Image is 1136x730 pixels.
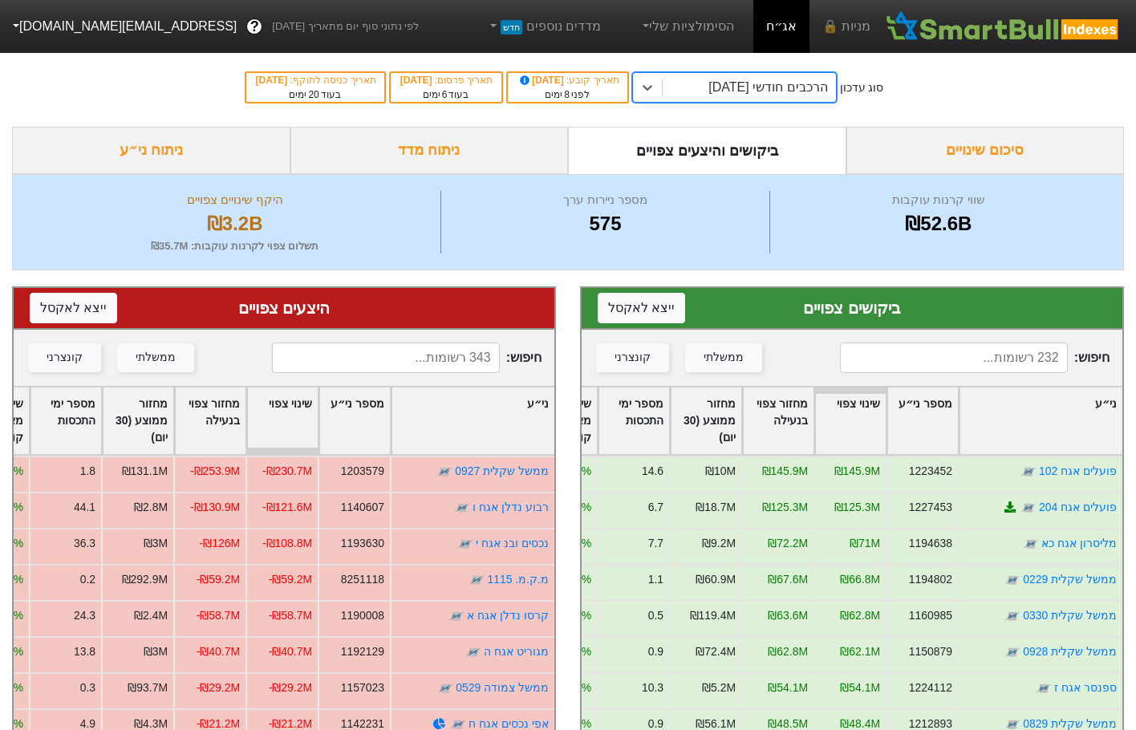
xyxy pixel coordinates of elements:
[909,607,952,624] div: 1160985
[488,573,549,586] a: מ.ק.מ. 1115
[456,681,549,694] a: ממשל צמודה 0529
[834,463,880,480] div: ₪145.9M
[774,209,1103,238] div: ₪52.6B
[33,191,436,209] div: היקף שינויים צפויים
[445,191,765,209] div: מספר ניירות ערך
[74,643,95,660] div: 13.8
[1041,537,1117,550] a: מליסרון אגח כא
[448,608,465,624] img: tase link
[598,296,1106,320] div: ביקושים צפויים
[840,343,1067,373] input: 232 רשומות...
[122,571,168,588] div: ₪292.9M
[768,643,808,660] div: ₪62.8M
[598,387,669,454] div: Toggle SortBy
[1023,609,1117,622] a: ממשל שקלית 0330
[743,387,813,454] div: Toggle SortBy
[465,644,481,660] img: tase link
[1020,464,1037,480] img: tase link
[840,679,880,696] div: ₪54.1M
[1023,717,1117,730] a: ממשל שקלית 0829
[840,607,880,624] div: ₪62.8M
[774,191,1103,209] div: שווי קרנות עוקבות
[136,349,176,367] div: ממשלתי
[484,645,549,658] a: מגוריט אגח ה
[30,387,101,454] div: Toggle SortBy
[883,10,1123,43] img: SmartBull
[1023,536,1039,552] img: tase link
[134,499,168,516] div: ₪2.8M
[254,73,376,87] div: תאריך כניסה לתוקף :
[457,536,473,552] img: tase link
[815,387,886,454] div: Toggle SortBy
[476,537,549,550] a: נכסים ובנ אגח י
[648,607,663,624] div: 0.5
[517,75,567,86] span: [DATE]
[469,572,485,588] img: tase link
[341,463,384,480] div: 1203579
[633,10,740,43] a: הסימולציות שלי
[596,343,669,372] button: קונצרני
[445,209,765,238] div: 575
[642,679,663,696] div: 10.3
[47,349,83,367] div: קונצרני
[1023,573,1117,586] a: ממשל שקלית 0229
[190,499,240,516] div: -₪130.9M
[702,679,736,696] div: ₪5.2M
[269,679,312,696] div: -₪29.2M
[705,463,736,480] div: ₪10M
[1004,644,1020,660] img: tase link
[80,571,95,588] div: 0.2
[437,680,453,696] img: tase link
[103,387,173,454] div: Toggle SortBy
[708,78,827,97] div: הרכבים חודשי [DATE]
[144,643,168,660] div: ₪3M
[648,535,663,552] div: 7.7
[909,535,952,552] div: 1194638
[436,464,452,480] img: tase link
[256,75,290,86] span: [DATE]
[467,609,549,622] a: קרסו נדלן אגח א
[28,343,101,372] button: קונצרני
[615,349,651,367] div: קונצרני
[250,16,259,38] span: ?
[74,607,95,624] div: 24.3
[648,499,663,516] div: 6.7
[455,464,549,477] a: ממשל שקלית 0927
[1036,680,1052,696] img: tase link
[762,499,808,516] div: ₪125.3M
[290,127,569,174] div: ניתוח מדד
[702,535,736,552] div: ₪9.2M
[696,643,736,660] div: ₪72.4M
[685,343,762,372] button: ממשלתי
[269,607,312,624] div: -₪58.7M
[840,571,880,588] div: ₪66.8M
[1039,501,1117,513] a: פועלים אגח 204
[840,643,880,660] div: ₪62.1M
[272,18,419,34] span: לפי נתוני סוף יום מתאריך [DATE]
[762,463,808,480] div: ₪145.9M
[117,343,194,372] button: ממשלתי
[197,571,240,588] div: -₪59.2M
[501,20,522,34] span: חדש
[840,343,1110,373] span: חיפוש :
[190,463,240,480] div: -₪253.9M
[887,387,958,454] div: Toggle SortBy
[80,679,95,696] div: 0.3
[648,571,663,588] div: 1.1
[12,127,290,174] div: ניתוח ני״ע
[33,238,436,254] div: תשלום צפוי לקרנות עוקבות : ₪35.7M
[134,607,168,624] div: ₪2.4M
[704,349,744,367] div: ממשלתי
[840,79,884,96] div: סוג עדכון
[1039,464,1117,477] a: פועלים אגח 102
[175,387,245,454] div: Toggle SortBy
[1023,645,1117,658] a: ממשל שקלית 0928
[768,607,808,624] div: ₪63.6M
[909,463,952,480] div: 1223452
[392,387,554,454] div: Toggle SortBy
[768,679,808,696] div: ₪54.1M
[197,679,240,696] div: -₪29.2M
[850,535,880,552] div: ₪71M
[648,643,663,660] div: 0.9
[598,293,685,323] button: ייצא לאקסל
